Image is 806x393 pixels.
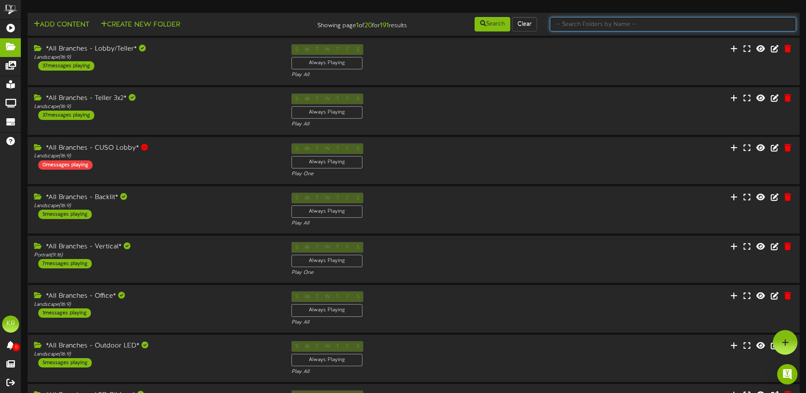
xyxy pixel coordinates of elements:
[291,106,362,119] div: Always Playing
[38,358,92,367] div: 5 messages playing
[291,57,362,69] div: Always Playing
[38,61,94,71] div: 37 messages playing
[38,210,92,219] div: 5 messages playing
[34,351,279,358] div: Landscape ( 16:9 )
[291,121,536,128] div: Play All
[291,354,362,366] div: Always Playing
[34,291,279,301] div: *All Branches - Office*
[34,301,279,308] div: Landscape ( 16:9 )
[34,143,279,153] div: *All Branches - CUSO Lobby*
[98,20,183,30] button: Create New Folder
[291,171,536,178] div: Play One
[34,153,279,160] div: Landscape ( 16:9 )
[34,54,279,61] div: Landscape ( 16:9 )
[291,220,536,227] div: Play All
[475,17,510,31] button: Search
[34,94,279,103] div: *All Branches - Teller 3x2*
[291,269,536,276] div: Play One
[34,341,279,351] div: *All Branches - Outdoor LED*
[291,156,362,168] div: Always Playing
[777,364,798,384] div: Open Intercom Messenger
[356,22,359,29] strong: 1
[291,319,536,326] div: Play All
[291,71,536,79] div: Play All
[34,252,279,259] div: Portrait ( 9:16 )
[38,160,93,170] div: 0 messages playing
[284,16,413,31] div: Showing page of for results
[34,202,279,210] div: Landscape ( 16:9 )
[380,22,389,29] strong: 191
[38,111,94,120] div: 37 messages playing
[291,255,362,267] div: Always Playing
[34,193,279,202] div: *All Branches - Backlit*
[365,22,372,29] strong: 20
[38,308,91,318] div: 1 messages playing
[34,103,279,111] div: Landscape ( 16:9 )
[291,304,362,316] div: Always Playing
[2,316,19,333] div: KR
[291,205,362,218] div: Always Playing
[31,20,92,30] button: Add Content
[550,17,796,31] input: -- Search Folders by Name --
[291,368,536,376] div: Play All
[512,17,537,31] button: Clear
[12,343,20,351] span: 0
[34,44,279,54] div: *All Branches - Lobby/Teller*
[38,259,92,268] div: 7 messages playing
[34,242,279,252] div: *All Branches - Vertical*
